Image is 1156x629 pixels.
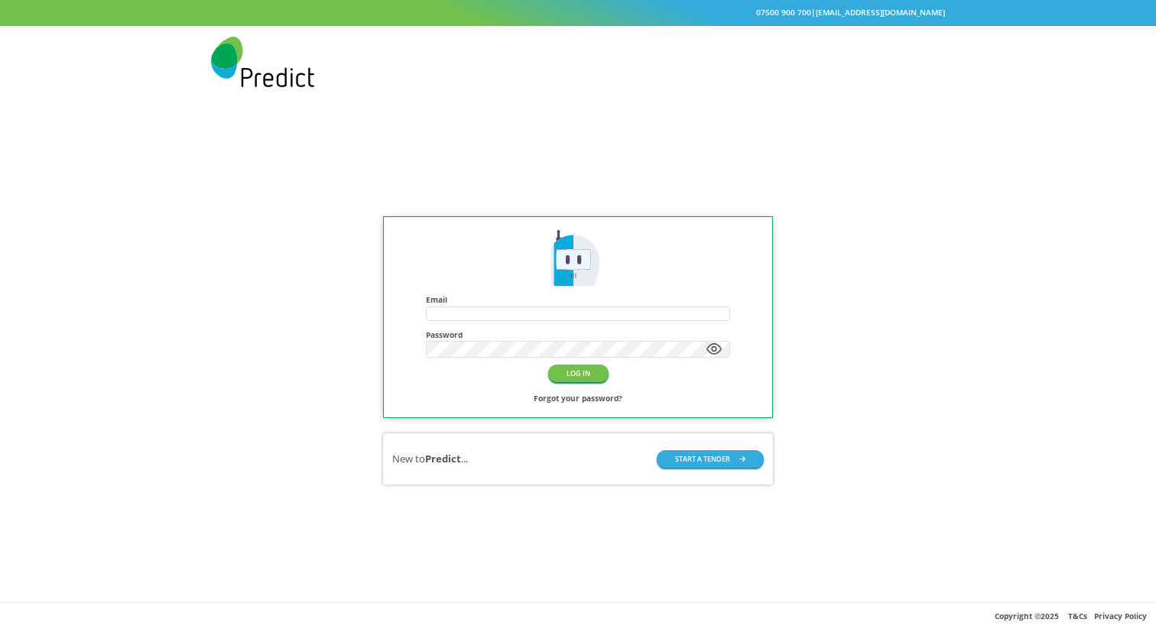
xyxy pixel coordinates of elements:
b: Predict [425,452,461,465]
img: Predict Mobile [211,37,314,87]
button: START A TENDER [657,450,764,468]
h4: Password [426,330,731,339]
img: Predict Mobile [547,228,609,290]
div: New to ... [392,452,468,466]
a: Privacy Policy [1094,611,1147,621]
div: | [211,5,945,20]
button: LOG IN [548,365,609,382]
h4: Email [426,295,731,304]
a: Forgot your password? [534,391,622,406]
a: [EMAIL_ADDRESS][DOMAIN_NAME] [816,7,945,18]
a: T&Cs [1068,611,1087,621]
a: 07500 900 700 [756,7,811,18]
